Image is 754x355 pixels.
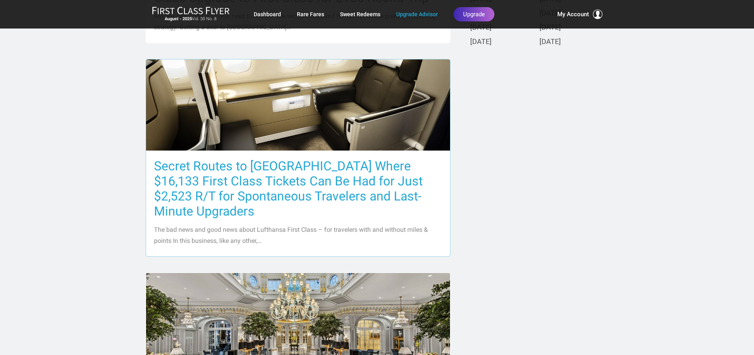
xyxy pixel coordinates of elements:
[146,59,450,257] a: Secret Routes to [GEOGRAPHIC_DATA] Where $16,133 First Class Tickets Can Be Had for Just $2,523 R...
[454,7,494,21] a: Upgrade
[557,10,602,19] button: My Account
[297,7,324,21] a: Rare Fares
[165,16,192,21] strong: August - 2025
[470,38,492,46] a: [DATE]
[340,7,380,21] a: Sweet Redeems
[557,10,589,19] span: My Account
[154,158,442,219] h3: Secret Routes to [GEOGRAPHIC_DATA] Where $16,133 First Class Tickets Can Be Had for Just $2,523 R...
[152,6,230,22] a: First Class FlyerAugust - 2025Vol. 30 No. 8
[539,38,561,46] a: [DATE]
[152,16,230,22] small: Vol. 30 No. 8
[154,224,442,246] p: The bad news and good news about Lufthansa First Class – for travelers with and without miles & p...
[396,7,438,21] a: Upgrade Advisor
[152,6,230,15] img: First Class Flyer
[254,7,281,21] a: Dashboard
